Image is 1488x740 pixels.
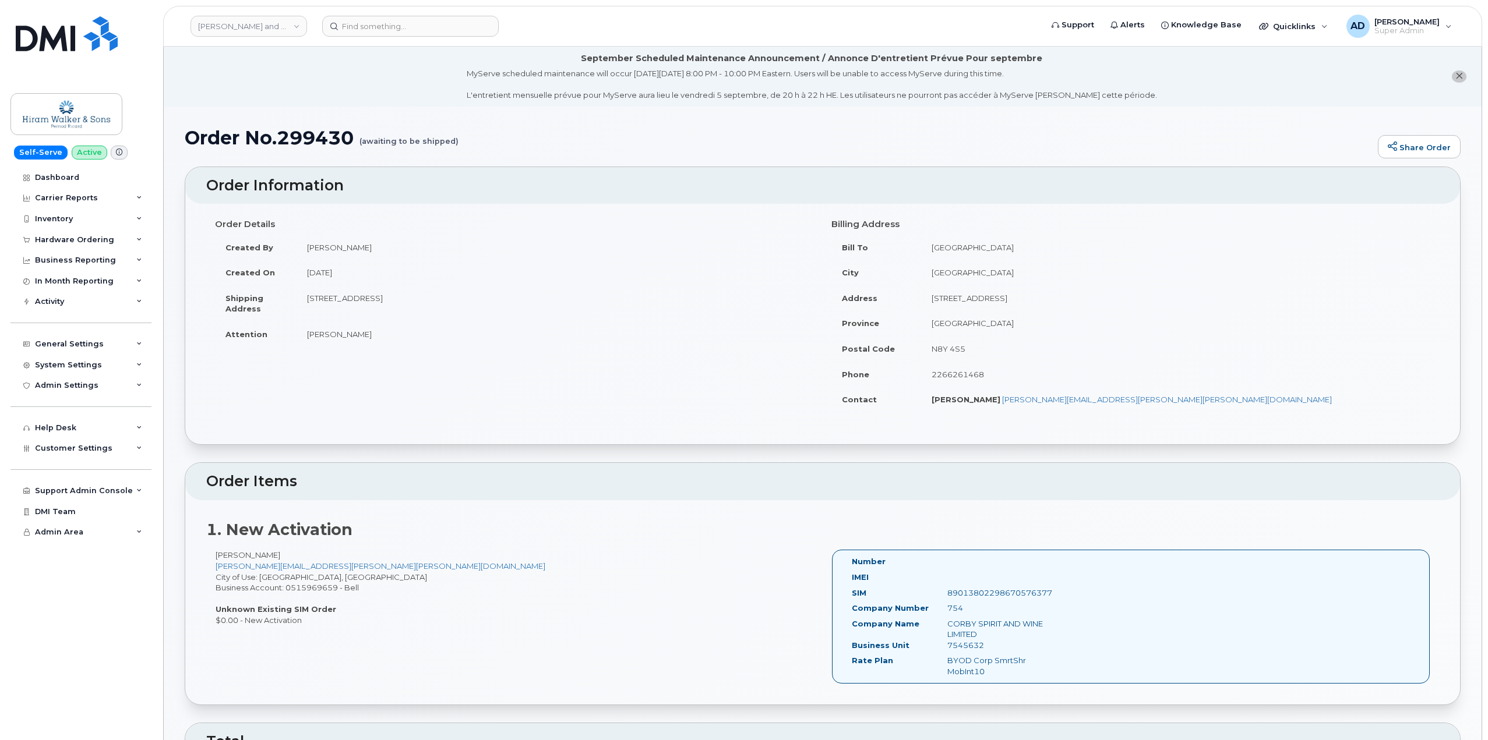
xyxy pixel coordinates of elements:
strong: Attention [225,330,267,339]
td: N8Y 4S5 [921,336,1430,362]
td: [PERSON_NAME] [297,235,814,260]
div: 7545632 [939,640,1073,651]
strong: Created By [225,243,273,252]
td: [GEOGRAPHIC_DATA] [921,235,1430,260]
label: Company Number [852,603,929,614]
strong: Province [842,318,879,328]
strong: Address [842,293,877,303]
td: [GEOGRAPHIC_DATA] [921,260,1430,285]
h1: Order No.299430 [185,128,1372,148]
label: Number [852,556,886,567]
td: [DATE] [297,260,814,285]
small: (awaiting to be shipped) [359,128,459,146]
div: September Scheduled Maintenance Announcement / Annonce D'entretient Prévue Pour septembre [581,52,1042,65]
button: close notification [1452,70,1466,83]
td: 2266261468 [921,362,1430,387]
div: CORBY SPIRIT AND WINE LIMITED [939,618,1073,640]
strong: Created On [225,268,275,277]
td: [STREET_ADDRESS] [297,285,814,321]
h4: Billing Address [831,219,1430,229]
a: [PERSON_NAME][EMAIL_ADDRESS][PERSON_NAME][PERSON_NAME][DOMAIN_NAME] [1002,395,1332,404]
div: 754 [939,603,1073,614]
td: [STREET_ADDRESS] [921,285,1430,311]
strong: City [842,268,859,277]
h4: Order Details [215,219,814,229]
h2: Order Information [206,178,1439,194]
strong: Unknown Existing SIM Order [216,604,336,614]
div: BYOD Corp SmrtShr MobInt10 [939,655,1073,677]
a: Share Order [1378,135,1461,158]
td: [GEOGRAPHIC_DATA] [921,310,1430,336]
label: Business Unit [852,640,909,651]
strong: Contact [842,395,877,404]
label: Rate Plan [852,655,893,666]
strong: 1. New Activation [206,520,352,539]
a: [PERSON_NAME][EMAIL_ADDRESS][PERSON_NAME][PERSON_NAME][DOMAIN_NAME] [216,561,545,571]
div: [PERSON_NAME] City of Use: [GEOGRAPHIC_DATA], [GEOGRAPHIC_DATA] Business Account: 0515969659 - Be... [206,550,823,625]
td: [PERSON_NAME] [297,321,814,347]
label: IMEI [852,572,869,583]
div: MyServe scheduled maintenance will occur [DATE][DATE] 8:00 PM - 10:00 PM Eastern. Users will be u... [467,68,1157,101]
div: 89013802298670576377 [939,587,1073,599]
strong: [PERSON_NAME] [932,395,1000,404]
h2: Order Items [206,473,1439,490]
label: Company Name [852,618,919,629]
label: SIM [852,587,866,599]
strong: Shipping Address [225,293,263,314]
strong: Bill To [842,243,868,252]
strong: Postal Code [842,344,895,353]
strong: Phone [842,370,869,379]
